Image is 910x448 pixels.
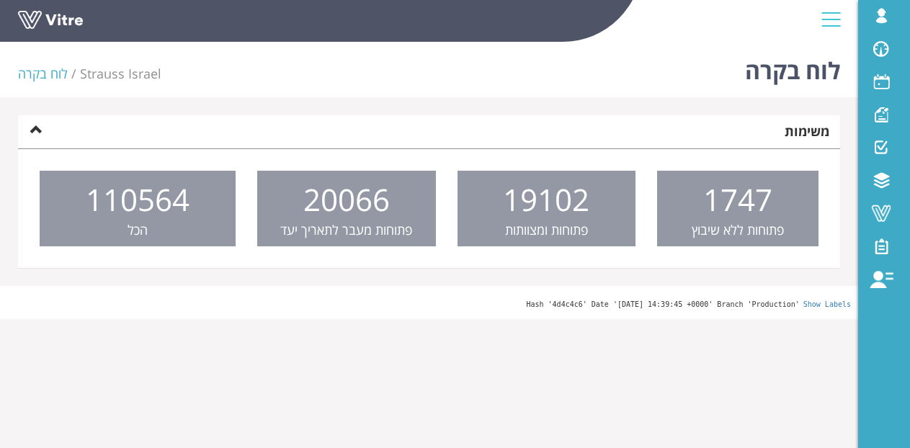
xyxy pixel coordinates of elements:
[86,179,189,220] span: 110564
[128,221,148,238] span: הכל
[40,171,236,247] a: 110564 הכל
[303,179,390,220] span: 20066
[745,36,840,97] h1: לוח בקרה
[458,171,636,247] a: 19102 פתוחות ומצוותות
[692,221,784,238] span: פתוחות ללא שיבוץ
[703,179,772,220] span: 1747
[503,179,589,220] span: 19102
[257,171,436,247] a: 20066 פתוחות מעבר לתאריך יעד
[657,171,818,247] a: 1747 פתוחות ללא שיבוץ
[803,300,851,308] a: Show Labels
[785,122,829,140] strong: משימות
[526,300,799,308] span: Hash '4d4c4c6' Date '[DATE] 14:39:45 +0000' Branch 'Production'
[280,221,412,238] span: פתוחות מעבר לתאריך יעד
[18,65,80,84] li: לוח בקרה
[80,65,161,82] a: Strauss Israel
[505,221,588,238] span: פתוחות ומצוותות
